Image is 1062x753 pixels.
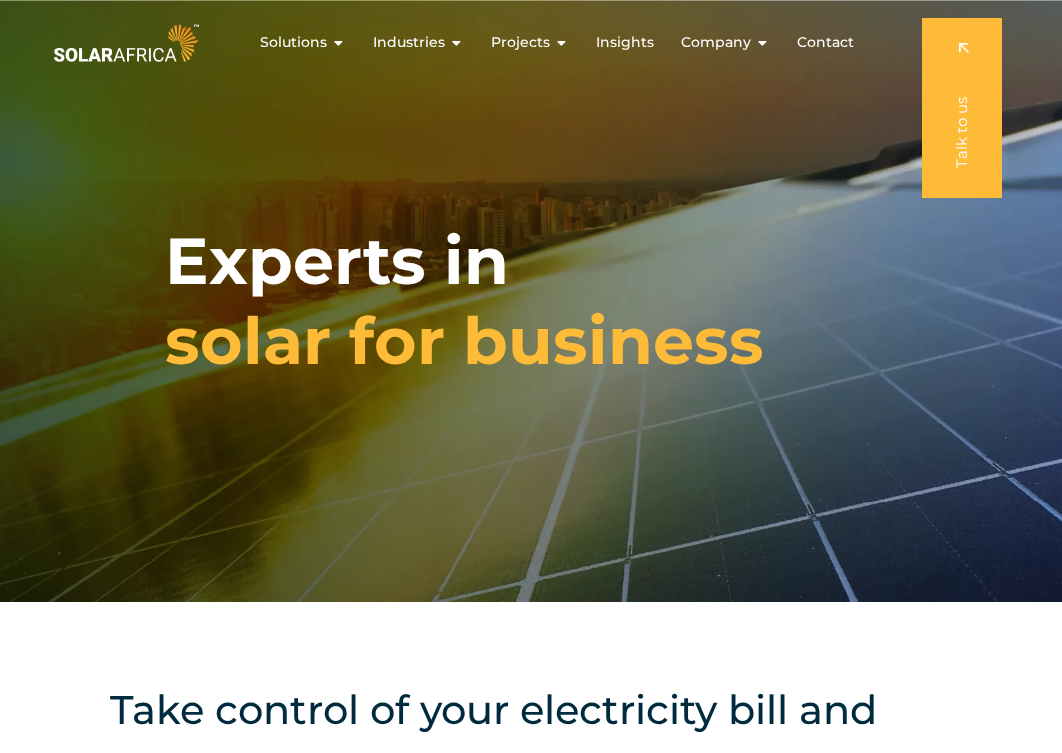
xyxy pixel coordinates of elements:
a: Insights [596,32,654,53]
span: Company [681,32,751,53]
a: Contact [797,32,854,53]
span: Industries [373,32,445,53]
span: Projects [491,32,550,53]
div: Menu Toggle [202,24,912,61]
span: solar for business [165,301,764,381]
span: Solutions [260,32,327,53]
nav: Menu [202,24,912,61]
h1: Experts in [165,221,764,381]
